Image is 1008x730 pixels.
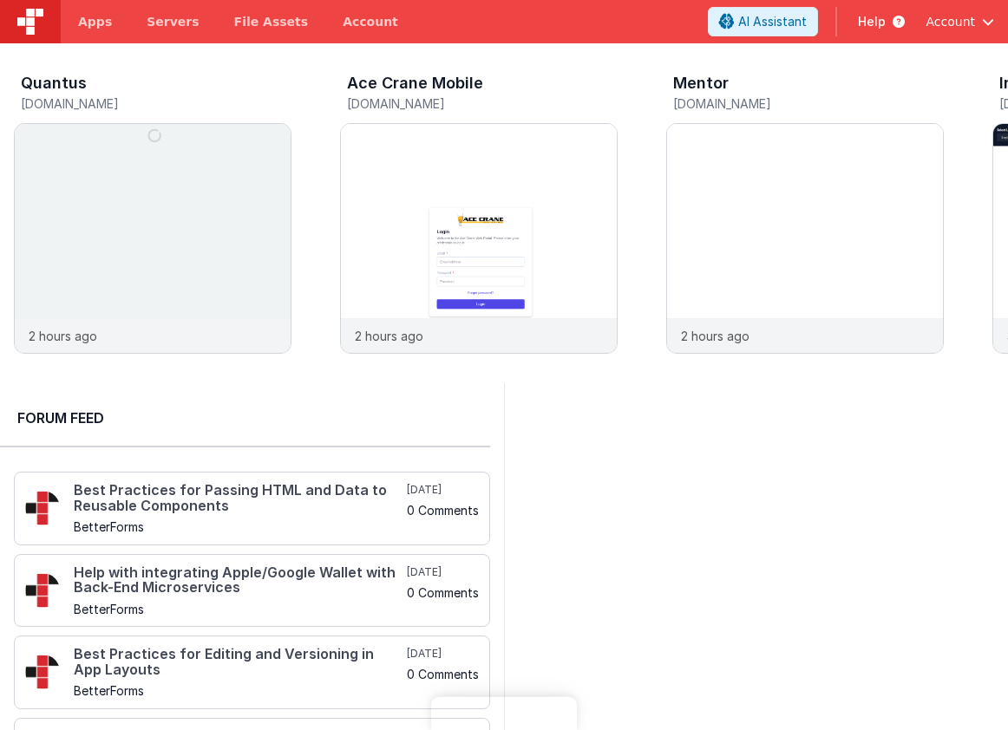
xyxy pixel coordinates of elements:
[17,407,473,428] h2: Forum Feed
[347,75,483,92] h3: Ace Crane Mobile
[25,491,60,525] img: 295_2.png
[738,13,807,30] span: AI Assistant
[407,504,479,517] h5: 0 Comments
[21,97,291,110] h5: [DOMAIN_NAME]
[407,483,479,497] h5: [DATE]
[858,13,886,30] span: Help
[25,655,60,689] img: 295_2.png
[74,483,403,513] h4: Best Practices for Passing HTML and Data to Reusable Components
[147,13,199,30] span: Servers
[25,573,60,608] img: 295_2.png
[926,13,975,30] span: Account
[681,327,749,345] p: 2 hours ago
[407,668,479,681] h5: 0 Comments
[14,554,490,628] a: Help with integrating Apple/Google Wallet with Back-End Microservices BetterForms [DATE] 0 Comments
[708,7,818,36] button: AI Assistant
[74,647,403,677] h4: Best Practices for Editing and Versioning in App Layouts
[74,565,403,596] h4: Help with integrating Apple/Google Wallet with Back-End Microservices
[74,603,403,616] h5: BetterForms
[78,13,112,30] span: Apps
[926,13,994,30] button: Account
[74,684,403,697] h5: BetterForms
[234,13,309,30] span: File Assets
[673,97,944,110] h5: [DOMAIN_NAME]
[407,565,479,579] h5: [DATE]
[14,472,490,545] a: Best Practices for Passing HTML and Data to Reusable Components BetterForms [DATE] 0 Comments
[21,75,87,92] h3: Quantus
[407,647,479,661] h5: [DATE]
[407,586,479,599] h5: 0 Comments
[347,97,618,110] h5: [DOMAIN_NAME]
[14,635,490,709] a: Best Practices for Editing and Versioning in App Layouts BetterForms [DATE] 0 Comments
[74,520,403,533] h5: BetterForms
[673,75,729,92] h3: Mentor
[355,327,423,345] p: 2 hours ago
